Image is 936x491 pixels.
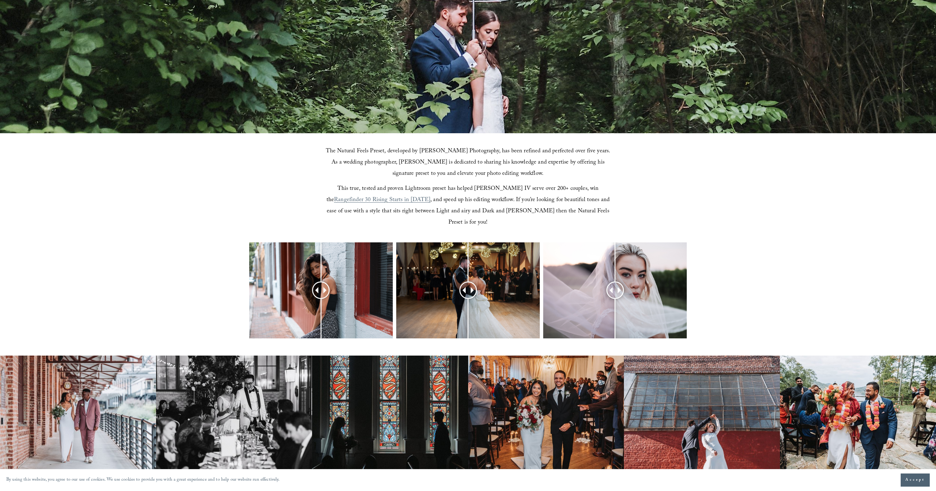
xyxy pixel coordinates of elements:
[780,356,936,473] img: Breathtaking mountain wedding venue in NC
[326,184,600,205] span: This true, tested and proven Lightroom preset has helped [PERSON_NAME] IV serve over 200+ couples...
[334,195,430,205] a: Rangefinder 30 Rising Starts in [DATE]
[326,147,612,179] span: The Natural Feels Preset, developed by [PERSON_NAME] Photography, has been refined and perfected ...
[901,473,930,487] button: Accept
[312,356,468,473] img: Elegant bride and groom first look photography
[327,195,611,228] span: , and speed up his editing workflow. If you’re looking for beautiful tones and ease of use with a...
[6,476,280,485] p: By using this website, you agree to our use of cookies. We use cookies to provide you with a grea...
[624,356,780,473] img: Raleigh wedding photographer couple dance
[905,477,925,483] span: Accept
[468,356,624,473] img: Rustic Raleigh wedding venue couple down the aisle
[156,356,312,473] img: Best Raleigh wedding venue reception toast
